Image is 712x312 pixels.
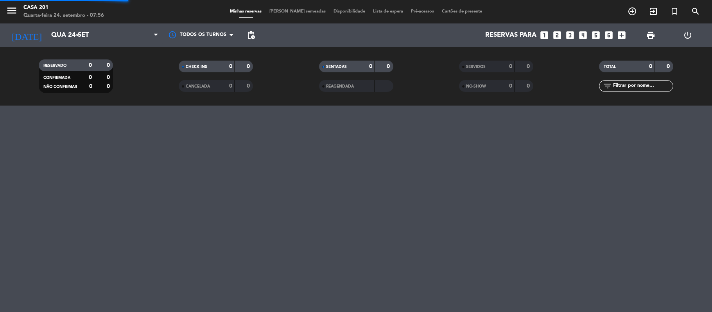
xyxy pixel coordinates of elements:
strong: 0 [667,64,671,69]
i: looks_6 [604,30,614,40]
i: arrow_drop_down [73,30,82,40]
span: Disponibilidade [330,9,369,14]
strong: 0 [387,64,391,69]
i: looks_4 [578,30,588,40]
strong: 0 [527,83,531,89]
i: looks_two [552,30,562,40]
i: looks_5 [591,30,601,40]
i: menu [6,5,18,16]
div: Casa 201 [23,4,104,12]
i: power_settings_new [683,30,692,40]
span: NO-SHOW [466,84,486,88]
i: turned_in_not [670,7,679,16]
i: [DATE] [6,27,47,44]
strong: 0 [107,75,111,80]
strong: 0 [229,64,232,69]
strong: 0 [229,83,232,89]
span: SENTADAS [326,65,347,69]
i: looks_one [539,30,549,40]
strong: 0 [107,84,111,89]
span: print [646,30,655,40]
input: Filtrar por nome... [612,82,673,90]
i: exit_to_app [649,7,658,16]
strong: 0 [509,83,512,89]
strong: 0 [89,63,92,68]
strong: 0 [89,84,92,89]
strong: 0 [247,83,251,89]
strong: 0 [527,64,531,69]
span: CONFIRMADA [43,76,70,80]
strong: 0 [369,64,372,69]
strong: 0 [247,64,251,69]
i: add_box [617,30,627,40]
span: TOTAL [604,65,616,69]
span: Minhas reservas [226,9,265,14]
i: search [691,7,700,16]
div: LOG OUT [669,23,706,47]
span: REAGENDADA [326,84,354,88]
span: CHECK INS [186,65,207,69]
strong: 0 [89,75,92,80]
span: Lista de espera [369,9,407,14]
i: looks_3 [565,30,575,40]
i: add_circle_outline [628,7,637,16]
span: Cartões de presente [438,9,486,14]
span: SERVIDOS [466,65,486,69]
span: [PERSON_NAME] semeadas [265,9,330,14]
button: menu [6,5,18,19]
span: NÃO CONFIRMAR [43,85,77,89]
span: Reservas para [485,32,536,39]
i: filter_list [603,81,612,91]
strong: 0 [649,64,652,69]
strong: 0 [509,64,512,69]
span: CANCELADA [186,84,210,88]
span: RESERVADO [43,64,66,68]
strong: 0 [107,63,111,68]
span: Pré-acessos [407,9,438,14]
div: Quarta-feira 24. setembro - 07:56 [23,12,104,20]
span: pending_actions [246,30,256,40]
